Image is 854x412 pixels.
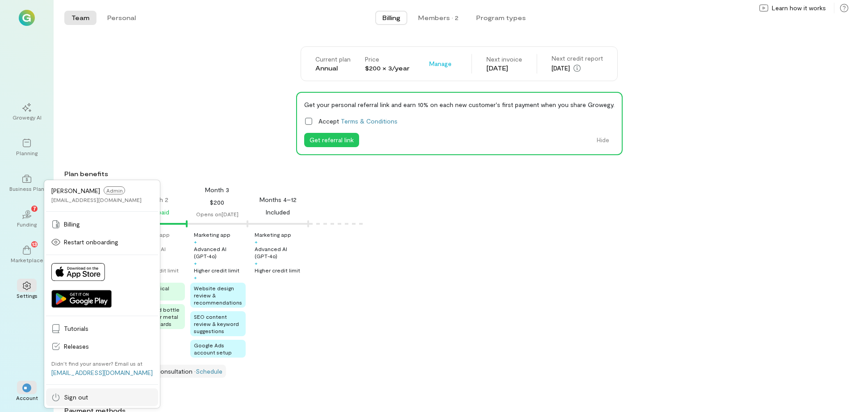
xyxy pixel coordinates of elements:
[64,220,153,229] span: Billing
[255,267,300,274] div: Higher credit limit
[194,238,197,245] div: +
[194,245,246,260] div: Advanced AI (GPT‑4o)
[51,369,153,376] a: [EMAIL_ADDRESS][DOMAIN_NAME]
[255,238,258,245] div: +
[194,313,239,334] span: SEO content review & keyword suggestions
[196,367,222,375] a: Schedule
[46,215,158,233] a: Billing
[194,274,197,281] div: +
[64,393,153,402] span: Sign out
[51,360,142,367] div: Didn’t find your answer? Email us at
[11,132,43,164] a: Planning
[51,263,105,281] img: Download on App Store
[375,11,407,25] button: Billing
[11,96,43,128] a: Growegy AI
[11,239,43,271] a: Marketplace
[552,63,603,74] div: [DATE]
[64,324,153,333] span: Tutorials
[46,233,158,251] a: Restart onboarding
[418,13,458,22] div: Members · 2
[11,256,43,264] div: Marketplace
[255,245,306,260] div: Advanced AI (GPT‑4o)
[11,274,43,306] a: Settings
[315,64,351,73] div: Annual
[100,11,143,25] button: Personal
[11,167,43,199] a: Business Plan
[196,210,239,218] div: Opens on [DATE]
[194,285,242,305] span: Website design review & recommendations
[591,133,615,147] button: Hide
[32,240,37,248] span: 13
[486,64,522,73] div: [DATE]
[315,55,351,64] div: Current plan
[255,260,258,267] div: +
[469,11,533,25] button: Program types
[33,204,36,212] span: 7
[16,394,38,401] div: Account
[64,169,850,178] div: Plan benefits
[17,292,38,299] div: Settings
[260,195,297,204] div: Months 4–12
[51,187,100,194] span: [PERSON_NAME]
[16,149,38,157] div: Planning
[304,100,615,109] div: Get your personal referral link and earn 10% on each new customer's first payment when you share ...
[411,11,465,25] button: Members · 2
[46,388,158,406] a: Sign out
[304,133,359,147] button: Get referral link
[205,185,229,194] div: Month 3
[13,114,42,121] div: Growegy AI
[210,197,224,208] div: $200
[365,64,410,73] div: $200 × 3/year
[341,117,398,125] a: Terms & Conditions
[9,185,44,192] div: Business Plan
[194,260,197,267] div: +
[17,221,37,228] div: Funding
[365,55,410,64] div: Price
[382,13,400,22] span: Billing
[424,57,457,71] button: Manage
[64,11,96,25] button: Team
[194,267,239,274] div: Higher credit limit
[51,290,112,308] img: Get it on Google Play
[772,4,826,12] span: Learn how it works
[552,54,603,63] div: Next credit report
[64,238,153,247] span: Restart onboarding
[266,207,290,218] div: Included
[194,342,232,355] span: Google Ads account setup
[64,342,153,351] span: Releases
[194,231,230,238] div: Marketing app
[486,55,522,64] div: Next invoice
[46,338,158,355] a: Releases
[255,231,291,238] div: Marketing app
[46,320,158,338] a: Tutorials
[318,116,398,126] span: Accept
[429,59,452,68] span: Manage
[104,186,125,194] span: Admin
[51,196,142,203] div: [EMAIL_ADDRESS][DOMAIN_NAME]
[11,203,43,235] a: Funding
